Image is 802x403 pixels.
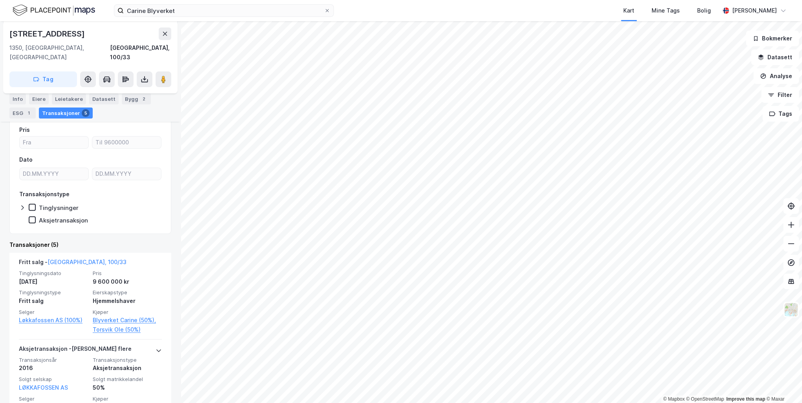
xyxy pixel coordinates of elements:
[9,71,77,87] button: Tag
[13,4,95,17] img: logo.f888ab2527a4732fd821a326f86c7f29.svg
[663,396,685,402] a: Mapbox
[652,6,680,15] div: Mine Tags
[19,384,68,391] a: LØKKAFOSSEN AS
[93,289,162,296] span: Eierskapstype
[110,43,171,62] div: [GEOGRAPHIC_DATA], 100/33
[19,376,88,383] span: Solgt selskap
[93,357,162,363] span: Transaksjonstype
[19,190,70,199] div: Transaksjonstype
[19,125,30,135] div: Pris
[9,27,86,40] div: [STREET_ADDRESS]
[746,31,799,46] button: Bokmerker
[93,325,162,334] a: Torsvik Ole (50%)
[726,396,765,402] a: Improve this map
[19,270,88,277] span: Tinglysningsdato
[20,168,88,180] input: DD.MM.YYYY
[89,93,119,104] div: Datasett
[697,6,711,15] div: Bolig
[19,289,88,296] span: Tinglysningstype
[122,93,151,104] div: Bygg
[93,315,162,325] a: Blyverket Carine (50%),
[39,217,88,224] div: Aksjetransaksjon
[751,49,799,65] button: Datasett
[48,259,126,265] a: [GEOGRAPHIC_DATA], 100/33
[39,108,93,119] div: Transaksjoner
[52,93,86,104] div: Leietakere
[753,68,799,84] button: Analyse
[19,257,126,270] div: Fritt salg -
[19,396,88,402] span: Selger
[39,204,79,212] div: Tinglysninger
[93,376,162,383] span: Solgt matrikkelandel
[20,137,88,148] input: Fra
[93,296,162,306] div: Hjemmelshaver
[19,315,88,325] a: Løkkafossen AS (100%)
[124,5,324,16] input: Søk på adresse, matrikkel, gårdeiere, leietakere eller personer
[19,155,33,164] div: Dato
[9,108,36,119] div: ESG
[763,365,802,403] iframe: Chat Widget
[140,95,148,103] div: 2
[761,87,799,103] button: Filter
[19,309,88,315] span: Selger
[93,277,162,286] div: 9 600 000 kr
[29,93,49,104] div: Eiere
[93,363,162,373] div: Aksjetransaksjon
[9,43,110,62] div: 1350, [GEOGRAPHIC_DATA], [GEOGRAPHIC_DATA]
[623,6,634,15] div: Kart
[686,396,724,402] a: OpenStreetMap
[19,277,88,286] div: [DATE]
[9,240,171,250] div: Transaksjoner (5)
[93,383,162,392] div: 50%
[93,396,162,402] span: Kjøper
[93,309,162,315] span: Kjøper
[93,270,162,277] span: Pris
[25,109,33,117] div: 1
[763,365,802,403] div: Kontrollprogram for chat
[9,93,26,104] div: Info
[784,302,798,317] img: Z
[732,6,777,15] div: [PERSON_NAME]
[19,357,88,363] span: Transaksjonsår
[82,109,90,117] div: 5
[92,168,161,180] input: DD.MM.YYYY
[19,296,88,306] div: Fritt salg
[762,106,799,122] button: Tags
[19,363,88,373] div: 2016
[19,344,132,357] div: Aksjetransaksjon - [PERSON_NAME] flere
[92,137,161,148] input: Til 9600000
